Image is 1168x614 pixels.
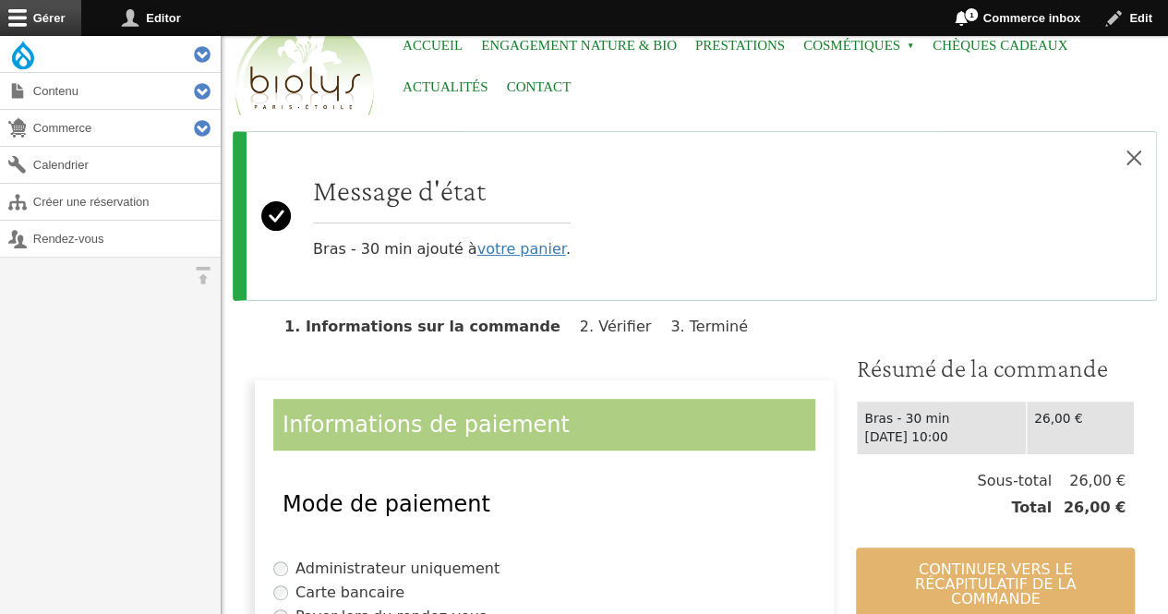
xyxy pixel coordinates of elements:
div: Message d'état [233,131,1157,301]
time: [DATE] 10:00 [864,429,947,444]
a: Prestations [695,25,785,66]
h2: Message d'état [313,173,571,208]
li: Vérifier [580,318,666,335]
span: 1 [964,7,979,22]
a: Actualités [403,66,488,108]
li: Terminé [670,318,763,335]
span: Sous-total [977,470,1052,492]
td: 26,00 € [1027,401,1135,454]
a: Contact [507,66,572,108]
svg: Success: [261,147,291,285]
img: Accueil [231,15,379,120]
a: votre panier [477,240,566,258]
h3: Résumé de la commande [856,353,1135,384]
div: Bras - 30 min ajouté à . [313,173,571,260]
span: Mode de paiement [283,491,490,517]
button: Orientation horizontale [185,258,221,294]
button: Close [1112,132,1156,184]
a: Chèques cadeaux [933,25,1067,66]
span: 26,00 € [1052,470,1126,492]
label: Administrateur uniquement [295,558,500,580]
span: Total [1011,497,1052,519]
div: Bras - 30 min [864,409,1018,428]
a: Engagement Nature & Bio [481,25,677,66]
span: Cosmétiques [803,25,914,66]
span: Informations de paiement [283,412,570,438]
span: 26,00 € [1052,497,1126,519]
span: » [907,42,914,50]
li: Informations sur la commande [284,318,575,335]
label: Carte bancaire [295,582,404,604]
a: Accueil [403,25,463,66]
